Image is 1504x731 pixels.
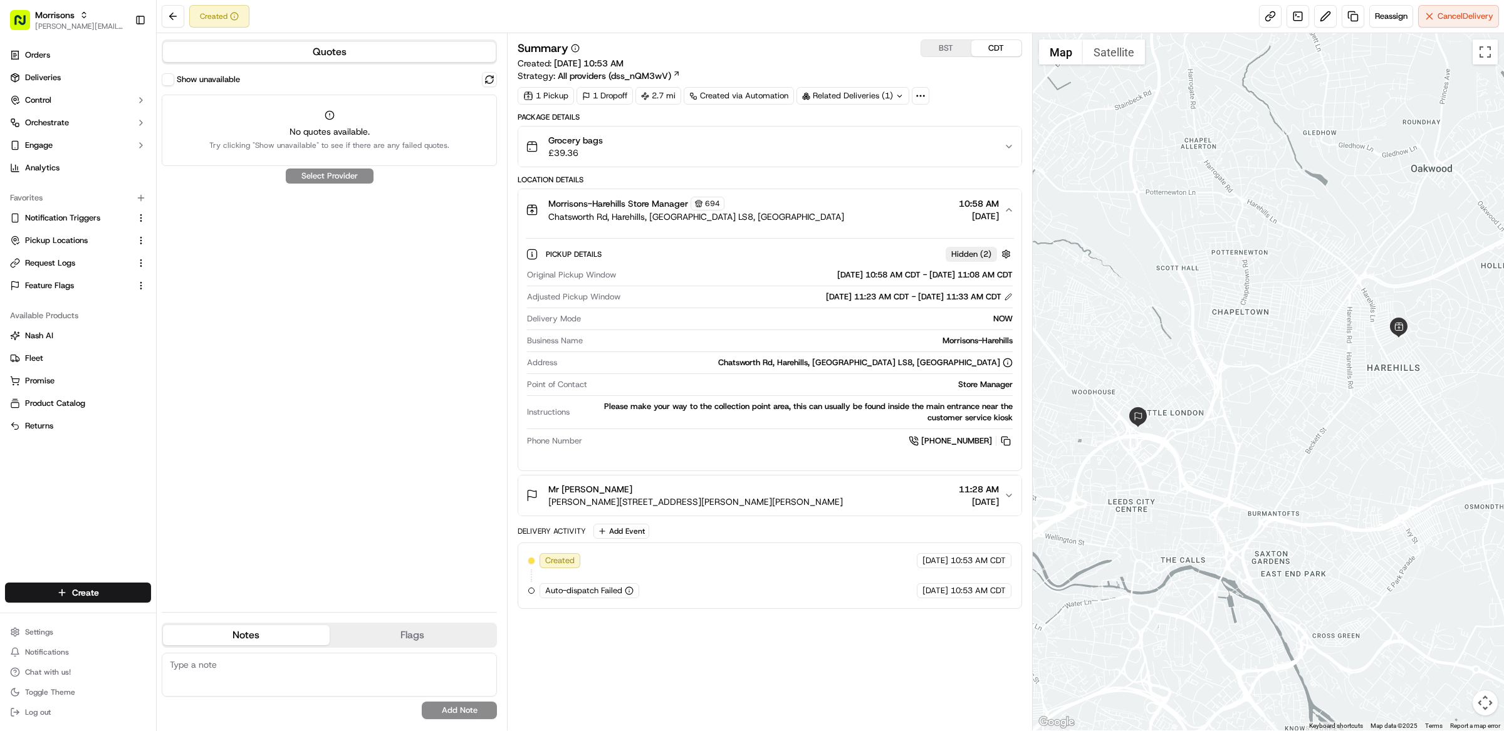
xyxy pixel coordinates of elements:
img: Tiffany Volk [13,182,33,202]
span: All providers (dss_nQM3wV) [558,70,671,82]
a: All providers (dss_nQM3wV) [558,70,681,82]
a: 💻API Documentation [101,275,206,298]
a: Nash AI [10,330,146,341]
span: 10:53 AM CDT [951,585,1006,596]
a: Orders [5,45,151,65]
span: No quotes available. [209,125,449,138]
span: Mr [PERSON_NAME] [548,483,632,495]
label: Show unavailable [177,74,240,85]
div: 1 Dropoff [577,87,633,105]
button: Product Catalog [5,393,151,413]
span: [DATE] 10:53 AM [554,58,624,69]
span: Nash AI [25,330,53,341]
span: Fleet [25,353,43,364]
button: Map camera controls [1473,690,1498,715]
span: Product Catalog [25,398,85,409]
span: • [104,194,108,204]
span: Grocery bags [548,134,603,147]
a: Product Catalog [10,398,146,409]
span: Returns [25,420,53,432]
span: Control [25,95,51,106]
span: Notifications [25,647,69,657]
button: Request Logs [5,253,151,273]
button: Feature Flags [5,276,151,296]
span: Chat with us! [25,667,71,677]
span: £39.36 [548,147,603,159]
span: Instructions [527,407,570,418]
span: Created: [518,57,624,70]
div: Package Details [518,112,1022,122]
a: Deliveries [5,68,151,88]
span: Point of Contact [527,379,587,390]
span: Request Logs [25,257,75,269]
div: Created [189,5,249,28]
img: Ami Wang [13,216,33,236]
span: Knowledge Base [25,280,96,293]
div: Start new chat [56,120,206,132]
div: Related Deliveries (1) [796,87,909,105]
a: Created via Automation [684,87,794,105]
button: [PERSON_NAME][EMAIL_ADDRESS][DOMAIN_NAME] [35,21,125,31]
span: Settings [25,627,53,637]
a: Feature Flags [10,280,131,291]
button: Engage [5,135,151,155]
span: [DATE] [922,585,948,596]
button: Log out [5,703,151,721]
a: Report a map error [1450,722,1500,729]
div: [DATE] 10:58 AM CDT - [DATE] 11:08 AM CDT [621,269,1013,281]
input: Got a question? Start typing here... [33,81,226,94]
a: Returns [10,420,146,432]
div: Delivery Activity [518,526,586,536]
a: 📗Knowledge Base [8,275,101,298]
a: Powered byPylon [88,310,152,320]
span: 11:28 AM [959,483,999,495]
span: [PERSON_NAME][STREET_ADDRESS][PERSON_NAME][PERSON_NAME] [548,495,843,508]
span: Promise [25,375,55,386]
button: Settings [5,623,151,641]
span: Business Name [527,335,583,346]
button: Morrisons[PERSON_NAME][EMAIL_ADDRESS][DOMAIN_NAME] [5,5,130,35]
button: Mr [PERSON_NAME][PERSON_NAME][STREET_ADDRESS][PERSON_NAME][PERSON_NAME]11:28 AM[DATE] [518,475,1021,516]
span: Orchestrate [25,117,69,128]
button: Fleet [5,348,151,368]
span: 10:53 AM CDT [951,555,1006,566]
span: Pickup Details [546,249,604,259]
span: Analytics [25,162,60,174]
a: Request Logs [10,257,131,269]
span: Deliveries [25,72,61,83]
button: Quotes [163,42,496,62]
span: Adjusted Pickup Window [527,291,620,303]
span: [DATE] [111,194,137,204]
span: [DATE] [959,210,999,222]
span: 10:58 AM [959,197,999,210]
span: • [104,228,108,238]
a: [PHONE_NUMBER] [909,434,1013,448]
button: Notifications [5,643,151,661]
div: [DATE] 11:23 AM CDT - [DATE] 11:33 AM CDT [826,291,1013,303]
a: Notification Triggers [10,212,131,224]
button: Toggle fullscreen view [1473,39,1498,65]
img: 1736555255976-a54dd68f-1ca7-489b-9aae-adbdc363a1c4 [13,120,35,142]
div: 1 Pickup [518,87,574,105]
span: Feature Flags [25,280,74,291]
span: Toggle Theme [25,687,75,697]
span: Address [527,357,557,368]
span: Notification Triggers [25,212,100,224]
span: Pickup Locations [25,235,88,246]
button: Add Event [593,524,649,539]
span: Reassign [1375,11,1407,22]
button: Pickup Locations [5,231,151,251]
h3: Summary [518,43,568,54]
button: Morrisons [35,9,75,21]
button: Hidden (2) [946,246,1014,262]
div: 📗 [13,281,23,291]
button: Reassign [1369,5,1413,28]
button: Create [5,583,151,603]
div: Morrisons-Harehills [588,335,1013,346]
p: Welcome 👋 [13,50,228,70]
div: Store Manager [592,379,1013,390]
span: [DATE] [922,555,948,566]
